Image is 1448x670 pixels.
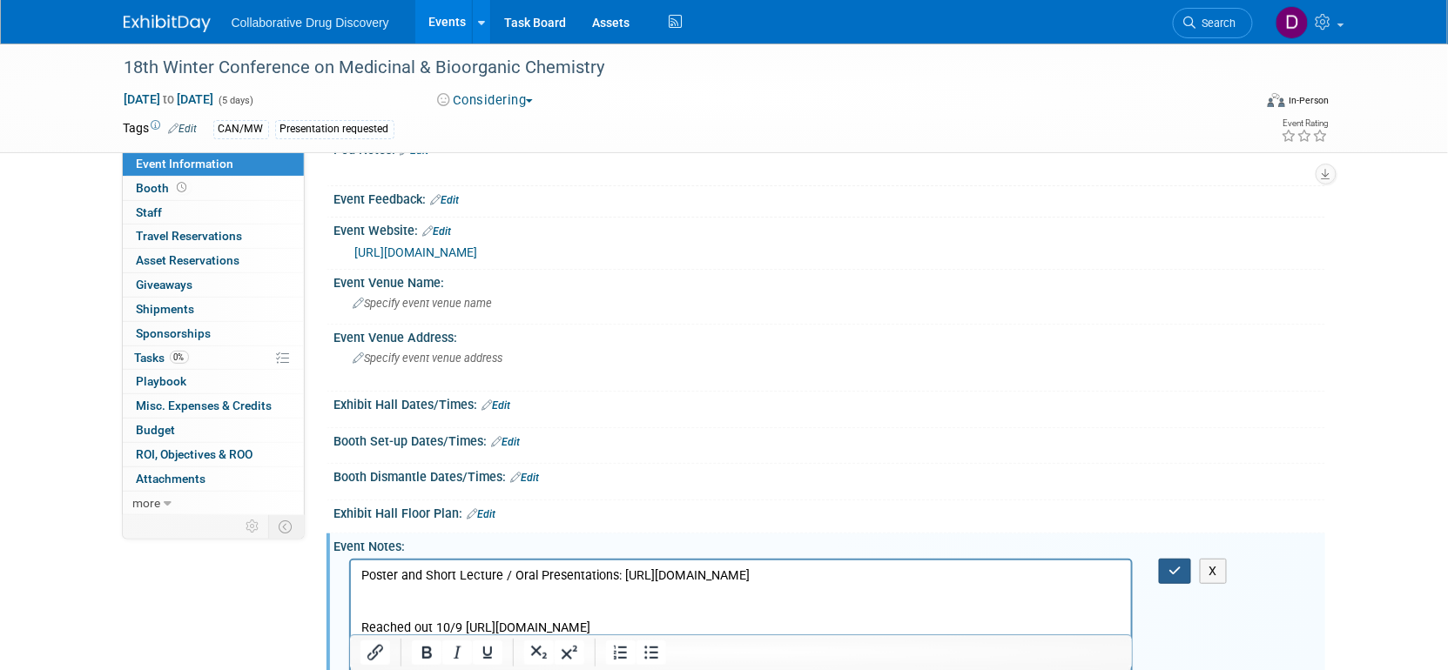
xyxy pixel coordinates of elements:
img: Format-Inperson.png [1268,93,1285,107]
td: Toggle Event Tabs [268,515,304,538]
a: Edit [511,472,540,484]
a: Edit [169,123,198,135]
span: Booth [137,181,191,195]
span: Sponsorships [137,326,212,340]
span: Specify event venue name [354,297,493,310]
div: Event Venue Address: [334,325,1325,346]
div: Presentation requested [275,120,394,138]
span: to [161,92,178,106]
a: Attachments [123,467,304,491]
a: Tasks0% [123,346,304,370]
button: Numbered list [606,640,636,665]
div: Event Format [1150,90,1330,117]
a: Staff [123,201,304,224]
a: Sponsorships [123,322,304,345]
span: Event Information [137,157,234,171]
div: Event Venue Name: [334,270,1325,291]
div: CAN/MW [213,120,269,138]
button: Insert/edit link [360,640,390,665]
div: In-Person [1288,94,1329,107]
button: Considering [431,91,540,110]
div: Event Website: [334,218,1325,240]
div: Event Rating [1281,119,1328,128]
span: (5 days) [218,95,254,106]
a: Misc. Expenses & Credits [123,394,304,418]
a: Booth [123,177,304,200]
button: X [1200,559,1228,584]
a: Edit [482,399,511,412]
div: 18th Winter Conference on Medicinal & Bioorganic Chemistry [118,52,1227,84]
a: Budget [123,419,304,442]
span: Specify event venue address [354,352,503,365]
a: Edit [492,436,521,448]
span: Collaborative Drug Discovery [232,16,389,30]
div: Event Notes: [334,533,1325,555]
span: Shipments [137,302,195,316]
a: ROI, Objectives & ROO [123,443,304,466]
div: Booth Set-up Dates/Times: [334,428,1325,451]
a: Event Information [123,152,304,176]
a: Playbook [123,370,304,393]
a: Search [1173,8,1253,38]
span: Staff [137,205,163,219]
span: ROI, Objectives & ROO [137,447,253,461]
a: more [123,492,304,515]
div: Exhibit Hall Floor Plan: [334,500,1325,523]
span: more [133,496,161,510]
td: Tags [124,119,198,139]
a: Giveaways [123,273,304,297]
a: Edit [423,225,452,238]
span: [DATE] [DATE] [124,91,215,107]
span: Asset Reservations [137,253,240,267]
span: Tasks [135,351,189,365]
button: Bold [412,640,441,665]
span: Giveaways [137,278,193,291]
span: Booth not reserved yet [174,181,191,194]
div: Booth Dismantle Dates/Times: [334,464,1325,486]
button: Subscript [524,640,554,665]
span: Misc. Expenses & Credits [137,399,273,412]
button: Underline [473,640,502,665]
span: 0% [170,351,189,364]
button: Superscript [555,640,584,665]
a: Asset Reservations [123,249,304,272]
a: Shipments [123,298,304,321]
div: Exhibit Hall Dates/Times: [334,392,1325,414]
a: [URL][DOMAIN_NAME] [355,245,478,259]
a: Edit [431,194,460,206]
img: Daniel Castro [1276,6,1309,39]
a: Edit [468,508,496,520]
span: Playbook [137,374,187,388]
a: Travel Reservations [123,224,304,248]
span: Attachments [137,472,206,486]
img: ExhibitDay [124,15,211,32]
button: Bullet list [636,640,666,665]
button: Italic [442,640,472,665]
span: Travel Reservations [137,229,243,243]
div: Event Feedback: [334,186,1325,209]
td: Personalize Event Tab Strip [239,515,269,538]
span: Budget [137,423,176,437]
span: Search [1196,17,1236,30]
